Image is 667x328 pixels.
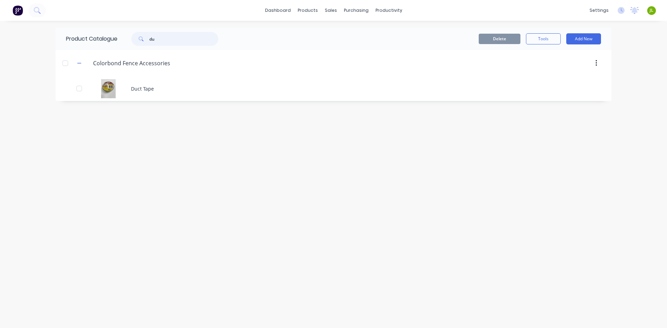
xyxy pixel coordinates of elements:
div: products [294,5,321,16]
div: purchasing [340,5,372,16]
div: Product Catalogue [56,28,117,50]
div: sales [321,5,340,16]
div: Duct TapeDuct Tape [56,76,611,101]
span: JL [650,7,653,14]
img: Factory [13,5,23,16]
input: Search... [149,32,218,46]
div: settings [586,5,612,16]
button: Delete [479,34,520,44]
a: dashboard [262,5,294,16]
button: Add New [566,33,601,44]
input: Enter category name [93,59,175,67]
button: Tools [526,33,561,44]
div: productivity [372,5,406,16]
